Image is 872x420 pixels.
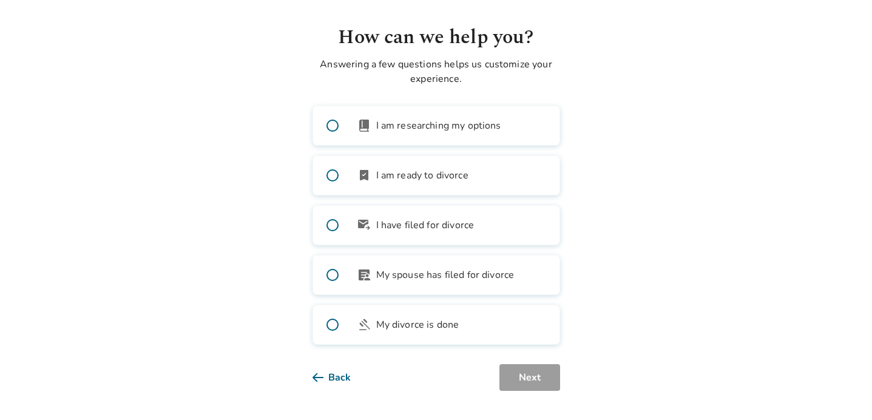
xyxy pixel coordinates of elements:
span: bookmark_check [357,168,371,183]
button: Next [499,364,560,391]
span: My divorce is done [376,317,459,332]
span: gavel [357,317,371,332]
button: Back [313,364,370,391]
span: article_person [357,268,371,282]
span: I am ready to divorce [376,168,468,183]
iframe: Chat Widget [811,362,872,420]
p: Answering a few questions helps us customize your experience. [313,57,560,86]
span: My spouse has filed for divorce [376,268,515,282]
span: I am researching my options [376,118,501,133]
span: book_2 [357,118,371,133]
span: I have filed for divorce [376,218,475,232]
h1: How can we help you? [313,23,560,52]
span: outgoing_mail [357,218,371,232]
